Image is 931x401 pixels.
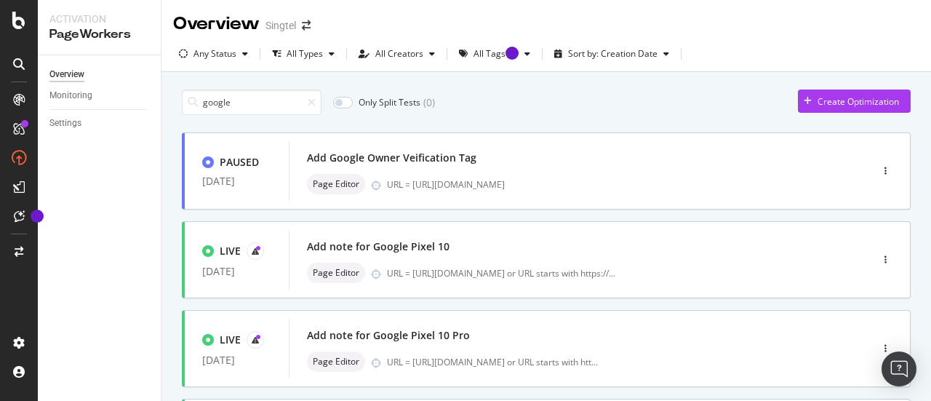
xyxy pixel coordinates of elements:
div: Any Status [193,49,236,58]
span: Page Editor [313,357,359,366]
div: Monitoring [49,88,92,103]
div: ( 0 ) [423,95,435,110]
div: arrow-right-arrow-left [302,20,311,31]
div: URL = [URL][DOMAIN_NAME] or URL starts with https:// [387,267,615,279]
div: All Tags [474,49,519,58]
div: LIVE [220,244,241,258]
div: PageWorkers [49,26,149,43]
div: Settings [49,116,81,131]
div: All Types [287,49,323,58]
a: Monitoring [49,88,151,103]
div: Create Optimization [818,95,899,108]
button: All Creators [353,42,441,65]
a: Settings [49,116,151,131]
div: Add note for Google Pixel 10 Pro [307,328,470,343]
div: All Creators [375,49,423,58]
div: URL = [URL][DOMAIN_NAME] [387,178,809,191]
div: [DATE] [202,354,271,366]
div: Activation [49,12,149,26]
div: neutral label [307,263,365,283]
a: Overview [49,67,151,82]
div: Tooltip anchor [506,47,519,60]
div: Open Intercom Messenger [882,352,916,386]
span: Page Editor [313,180,359,188]
input: Search an Optimization [182,90,321,115]
div: Add Google Owner Veification Tag [307,151,476,165]
button: All TagsTooltip anchor [453,42,536,65]
div: [DATE] [202,175,271,187]
div: Tooltip anchor [31,210,44,223]
div: URL = [URL][DOMAIN_NAME] or URL starts with htt [387,356,598,368]
div: Add note for Google Pixel 10 [307,239,449,254]
div: [DATE] [202,266,271,277]
span: ... [609,267,615,279]
button: Sort by: Creation Date [548,42,675,65]
button: All Types [266,42,340,65]
div: Overview [173,12,260,36]
div: neutral label [307,174,365,194]
button: Any Status [173,42,254,65]
div: LIVE [220,333,241,347]
div: Singtel [265,18,296,33]
span: Page Editor [313,269,359,277]
button: Create Optimization [798,90,911,113]
div: Only Split Tests [359,96,420,108]
div: PAUSED [220,155,259,170]
div: neutral label [307,352,365,372]
div: Sort by: Creation Date [568,49,658,58]
span: ... [591,356,598,368]
div: Overview [49,67,84,82]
